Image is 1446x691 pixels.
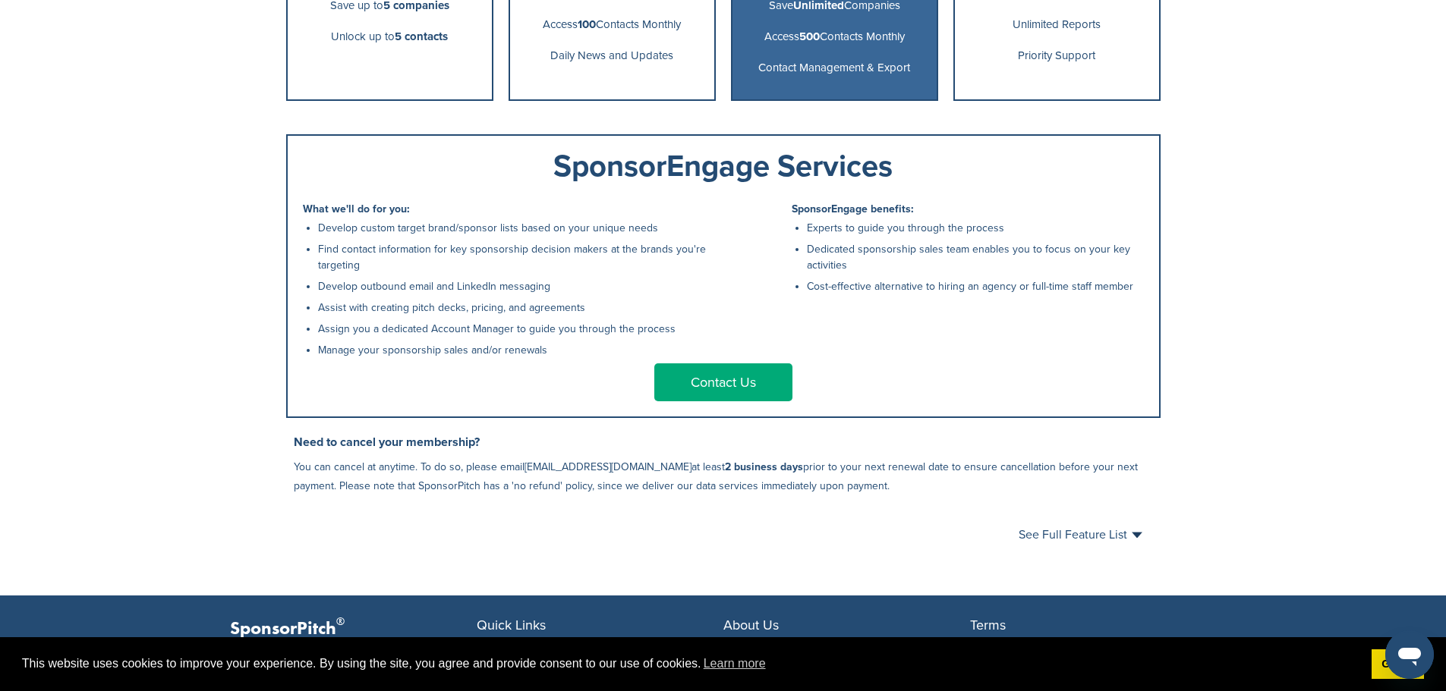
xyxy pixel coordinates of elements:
li: Find contact information for key sponsorship decision makers at the brands you're targeting [318,241,716,273]
p: Unlock up to [294,27,486,46]
span: ® [336,612,345,631]
a: dismiss cookie message [1372,649,1424,680]
p: Access Contacts Monthly [516,15,708,34]
b: 100 [578,17,596,31]
li: Develop custom target brand/sponsor lists based on your unique needs [318,220,716,236]
a: [EMAIL_ADDRESS][DOMAIN_NAME] [525,460,691,473]
li: Experts to guide you through the process [807,220,1144,236]
span: About Us [723,617,779,633]
p: Daily News and Updates [516,46,708,65]
p: Contact Management & Export [739,58,931,77]
iframe: Button to launch messaging window [1385,630,1434,679]
h3: Need to cancel your membership? [294,433,1161,451]
b: 2 business days [725,460,803,473]
li: Develop outbound email and LinkedIn messaging [318,278,716,294]
span: Quick Links [477,617,546,633]
p: Priority Support [961,46,1153,65]
b: What we'll do for you: [303,203,410,215]
p: You can cancel at anytime. To do so, please email at least prior to your next renewal date to ens... [294,457,1161,495]
span: This website uses cookies to improve your experience. By using the site, you agree and provide co... [22,652,1359,675]
b: 5 contacts [395,30,448,43]
p: Unlimited Reports [961,15,1153,34]
a: See Full Feature List [1019,529,1142,541]
b: SponsorEngage benefits: [792,203,914,215]
li: Cost-effective alternative to hiring an agency or full-time staff member [807,278,1144,294]
p: Access Contacts Monthly [739,27,931,46]
li: Assign you a dedicated Account Manager to guide you through the process [318,321,716,337]
a: learn more about cookies [701,652,768,675]
li: Dedicated sponsorship sales team enables you to focus on your key activities [807,241,1144,273]
li: Assist with creating pitch decks, pricing, and agreements [318,300,716,316]
li: Manage your sponsorship sales and/or renewals [318,342,716,358]
p: SponsorPitch [230,618,477,640]
span: Terms [970,617,1006,633]
div: SponsorEngage Services [303,151,1144,181]
b: 500 [799,30,820,43]
a: Contact Us [654,363,792,401]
